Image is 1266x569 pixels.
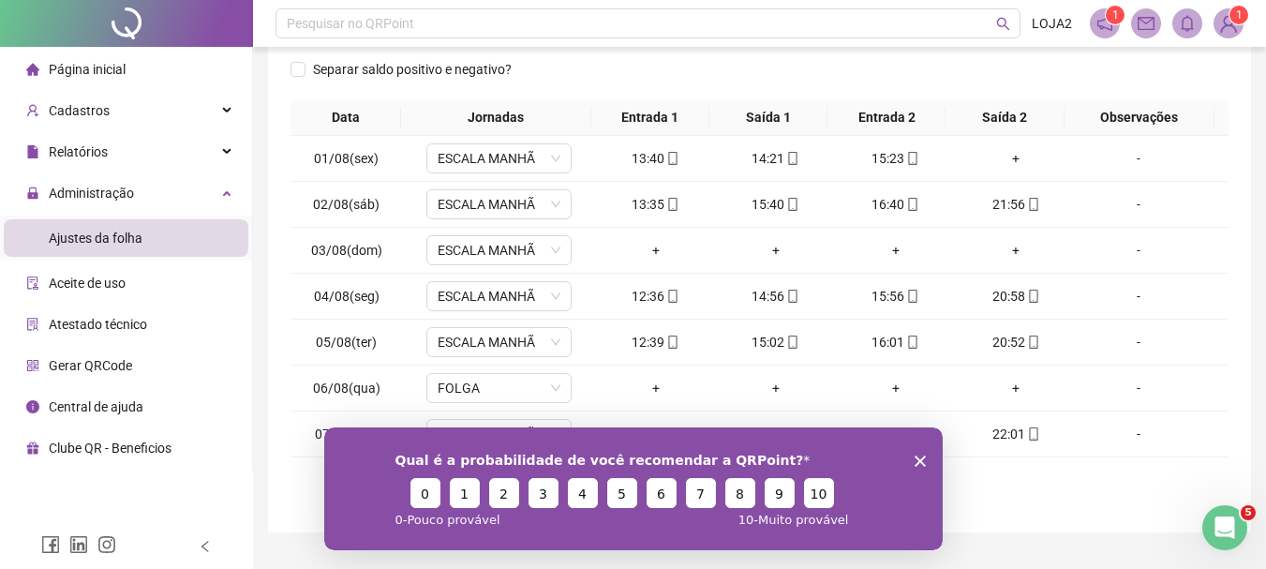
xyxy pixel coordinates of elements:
span: ESCALA MANHÃ [438,420,560,448]
span: Página inicial [49,62,126,77]
span: ESCALA MANHÃ [438,328,560,356]
th: Entrada 2 [827,99,946,136]
span: down [550,153,561,164]
span: Separar saldo positivo e negativo? [305,59,519,80]
span: mobile [1025,198,1040,211]
span: audit [26,277,39,290]
th: Saída 1 [709,99,827,136]
div: 15:02 [723,332,828,352]
span: mobile [784,336,799,349]
span: home [26,63,39,76]
span: notification [1096,15,1113,32]
span: info-circle [26,400,39,413]
span: mobile [1025,427,1040,441]
div: + [843,240,948,261]
span: Clube QR - Beneficios [49,441,171,456]
span: mobile [784,198,799,211]
span: linkedin [69,535,88,554]
div: 12:39 [603,332,708,352]
span: Cadastros [49,103,110,118]
sup: 1 [1106,6,1125,24]
span: 5 [1241,505,1256,520]
div: 16:15 [843,424,948,444]
span: ESCALA MANHÃ [438,144,560,172]
span: ESCALA MANHÃ [438,190,560,218]
div: 16:01 [843,332,948,352]
span: bell [1179,15,1196,32]
div: + [603,378,708,398]
span: search [996,17,1010,31]
span: facebook [41,535,60,554]
div: 16:40 [843,194,948,215]
span: mail [1138,15,1154,32]
span: Administração [49,186,134,201]
div: - [1083,424,1194,444]
div: - [1083,148,1194,169]
div: - [1083,332,1194,352]
div: 21:56 [963,194,1068,215]
div: - [1083,286,1194,307]
span: mobile [664,336,679,349]
th: Observações [1065,99,1214,136]
span: FOLGA [438,374,560,402]
span: down [550,199,561,210]
span: mobile [784,152,799,165]
span: qrcode [26,359,39,372]
span: 02/08(sáb) [313,197,380,212]
sup: Atualize o seu contato no menu Meus Dados [1229,6,1248,24]
span: 07/08(qui) [315,427,378,442]
div: + [963,148,1068,169]
div: - [1083,240,1194,261]
div: 15:56 [843,286,948,307]
span: Ajustes da folha [49,231,142,246]
span: mobile [664,198,679,211]
iframe: Intercom live chat [1202,505,1247,550]
th: Data [290,99,401,136]
div: - [1083,194,1194,215]
span: mobile [1025,290,1040,303]
span: instagram [97,535,116,554]
div: 15:40 [723,194,828,215]
div: + [603,240,708,261]
span: mobile [904,152,919,165]
span: Gerar QRCode [49,358,132,373]
span: 06/08(qua) [313,381,380,396]
div: + [843,378,948,398]
div: 15:15 [723,424,828,444]
span: 04/08(seg) [314,289,380,304]
iframe: Pesquisa da QRPoint [324,427,943,550]
span: 1 [1112,8,1119,22]
div: - [1083,378,1194,398]
div: 20:52 [963,332,1068,352]
div: 14:21 [723,148,828,169]
span: mobile [784,290,799,303]
span: mobile [664,152,679,165]
th: Jornadas [401,99,591,136]
div: + [963,378,1068,398]
span: user-add [26,104,39,117]
span: mobile [904,290,919,303]
th: Entrada 1 [591,99,709,136]
div: 15:23 [843,148,948,169]
div: + [723,378,828,398]
span: down [550,245,561,256]
div: 13:35 [603,194,708,215]
div: 20:58 [963,286,1068,307]
span: LOJA2 [1032,13,1072,34]
span: Relatórios [49,144,108,159]
span: mobile [1025,336,1040,349]
span: 05/08(ter) [316,335,377,350]
span: solution [26,318,39,331]
span: lock [26,187,39,200]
